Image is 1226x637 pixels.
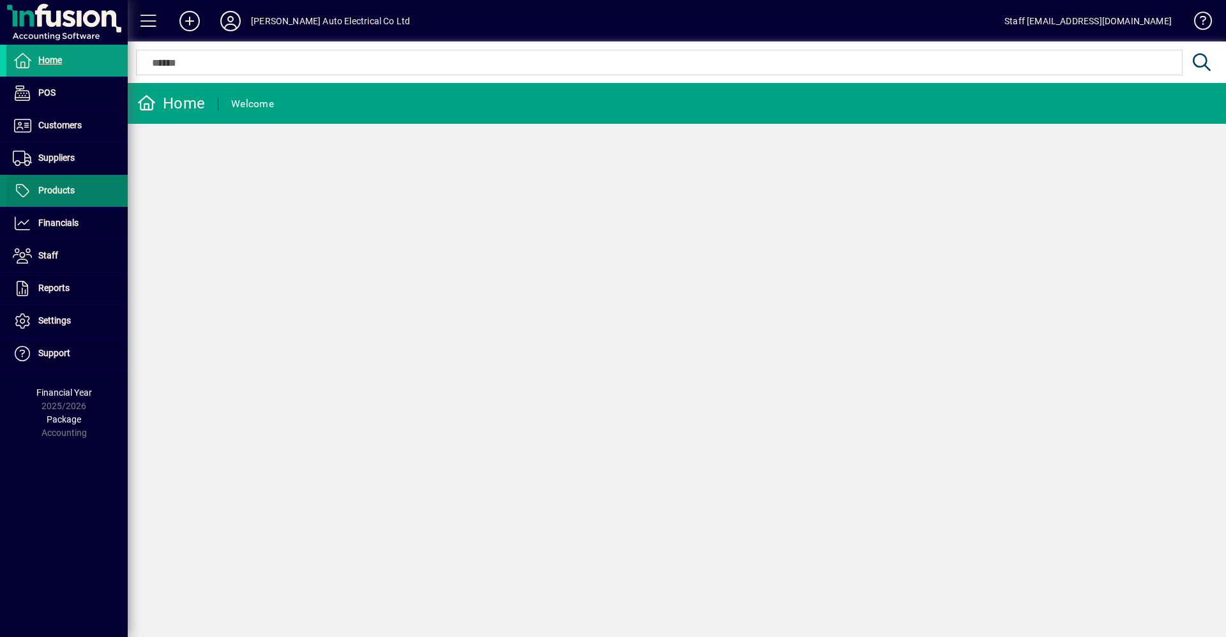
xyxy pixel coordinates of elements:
[6,273,128,304] a: Reports
[38,153,75,163] span: Suppliers
[169,10,210,33] button: Add
[38,185,75,195] span: Products
[6,175,128,207] a: Products
[47,414,81,424] span: Package
[6,338,128,370] a: Support
[38,55,62,65] span: Home
[6,240,128,272] a: Staff
[6,207,128,239] a: Financials
[36,387,92,398] span: Financial Year
[137,93,205,114] div: Home
[38,315,71,326] span: Settings
[6,305,128,337] a: Settings
[38,250,58,260] span: Staff
[38,283,70,293] span: Reports
[38,120,82,130] span: Customers
[231,94,274,114] div: Welcome
[210,10,251,33] button: Profile
[38,87,56,98] span: POS
[6,142,128,174] a: Suppliers
[38,218,79,228] span: Financials
[251,11,410,31] div: [PERSON_NAME] Auto Electrical Co Ltd
[1004,11,1172,31] div: Staff [EMAIL_ADDRESS][DOMAIN_NAME]
[6,77,128,109] a: POS
[6,110,128,142] a: Customers
[1184,3,1210,44] a: Knowledge Base
[38,348,70,358] span: Support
